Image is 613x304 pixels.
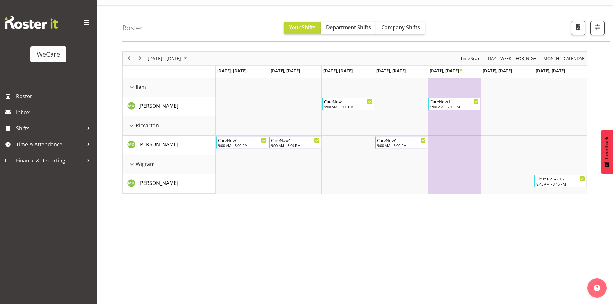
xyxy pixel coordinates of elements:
[571,21,585,35] button: Download a PDF of the roster according to the set date range.
[377,137,426,143] div: CareNow1
[16,107,93,117] span: Inbox
[543,54,560,62] span: Month
[271,143,320,148] div: 9:00 AM - 5:00 PM
[269,136,321,149] div: Marie-Claire Dickson-Bakker"s event - CareNow1 Begin From Tuesday, October 21, 2025 at 9:00:00 AM...
[460,54,481,62] span: Time Scale
[16,140,84,149] span: Time & Attendance
[488,54,497,62] span: Day
[324,98,373,105] div: CareNow1
[543,54,561,62] button: Timeline Month
[487,54,497,62] button: Timeline Day
[284,22,321,34] button: Your Shifts
[123,116,216,136] td: Riccarton resource
[136,160,155,168] span: Wigram
[271,137,320,143] div: CareNow1
[326,24,371,31] span: Department Shifts
[271,68,300,74] span: [DATE], [DATE]
[590,21,605,35] button: Filter Shifts
[147,54,190,62] button: October 2025
[125,54,134,62] button: Previous
[136,83,146,91] span: Ilam
[5,16,58,29] img: Rosterit website logo
[563,54,586,62] button: Month
[499,54,513,62] button: Timeline Week
[16,124,84,133] span: Shifts
[122,24,143,32] h4: Roster
[536,68,565,74] span: [DATE], [DATE]
[123,155,216,174] td: Wigram resource
[536,181,585,187] div: 8:45 AM - 3:15 PM
[515,54,540,62] span: Fortnight
[376,22,425,34] button: Company Shifts
[145,52,191,65] div: October 20 - 26, 2025
[376,68,406,74] span: [DATE], [DATE]
[147,54,181,62] span: [DATE] - [DATE]
[136,54,144,62] button: Next
[138,141,178,148] a: [PERSON_NAME]
[430,104,479,109] div: 9:00 AM - 5:00 PM
[136,122,159,129] span: Riccarton
[122,51,587,194] div: Timeline Week of October 21, 2025
[563,54,585,62] span: calendar
[428,98,480,110] div: Marie-Claire Dickson-Bakker"s event - CareNow1 Begin From Friday, October 24, 2025 at 9:00:00 AM ...
[534,175,587,187] div: Marie-Claire Dickson-Bakker"s event - Float 8.45-3.15 Begin From Sunday, October 26, 2025 at 8:45...
[16,91,93,101] span: Roster
[123,97,216,116] td: Marie-Claire Dickson-Bakker resource
[594,285,600,291] img: help-xxl-2.png
[601,130,613,174] button: Feedback - Show survey
[218,137,267,143] div: CareNow1
[37,50,60,59] div: WeCare
[322,98,374,110] div: Marie-Claire Dickson-Bakker"s event - CareNow1 Begin From Wednesday, October 22, 2025 at 9:00:00 ...
[138,102,178,110] a: [PERSON_NAME]
[483,68,512,74] span: [DATE], [DATE]
[604,136,610,159] span: Feedback
[218,143,267,148] div: 9:00 AM - 5:00 PM
[515,54,540,62] button: Fortnight
[430,68,462,74] span: [DATE], [DATE]
[123,136,216,155] td: Marie-Claire Dickson-Bakker resource
[138,179,178,187] a: [PERSON_NAME]
[324,104,373,109] div: 9:00 AM - 5:00 PM
[135,52,145,65] div: next period
[375,136,427,149] div: Marie-Claire Dickson-Bakker"s event - CareNow1 Begin From Thursday, October 23, 2025 at 9:00:00 A...
[460,54,482,62] button: Time Scale
[216,136,268,149] div: Marie-Claire Dickson-Bakker"s event - CareNow1 Begin From Monday, October 20, 2025 at 9:00:00 AM ...
[430,98,479,105] div: CareNow1
[123,78,216,97] td: Ilam resource
[138,102,178,109] span: [PERSON_NAME]
[16,156,84,165] span: Finance & Reporting
[123,174,216,194] td: Marie-Claire Dickson-Bakker resource
[377,143,426,148] div: 9:00 AM - 5:00 PM
[289,24,316,31] span: Your Shifts
[217,68,246,74] span: [DATE], [DATE]
[500,54,512,62] span: Week
[323,68,353,74] span: [DATE], [DATE]
[216,78,587,194] table: Timeline Week of October 21, 2025
[536,175,585,182] div: Float 8.45-3.15
[321,22,376,34] button: Department Shifts
[124,52,135,65] div: previous period
[381,24,420,31] span: Company Shifts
